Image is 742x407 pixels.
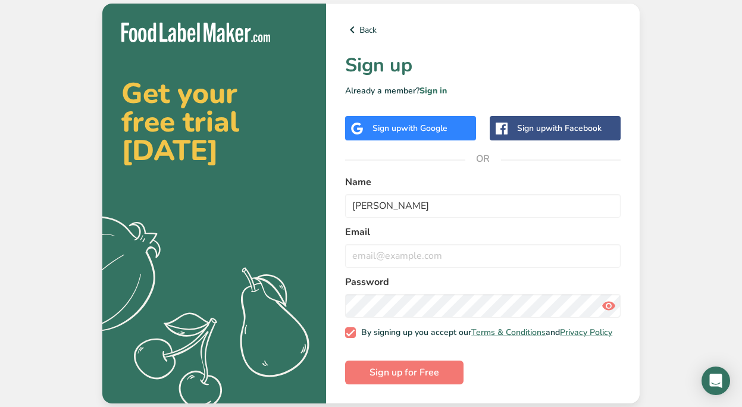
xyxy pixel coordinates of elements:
[345,23,621,37] a: Back
[345,361,464,384] button: Sign up for Free
[401,123,447,134] span: with Google
[121,23,270,42] img: Food Label Maker
[345,51,621,80] h1: Sign up
[419,85,447,96] a: Sign in
[546,123,602,134] span: with Facebook
[121,79,307,165] h2: Get your free trial [DATE]
[345,225,621,239] label: Email
[471,327,546,338] a: Terms & Conditions
[372,122,447,134] div: Sign up
[345,175,621,189] label: Name
[345,84,621,97] p: Already a member?
[345,275,621,289] label: Password
[560,327,612,338] a: Privacy Policy
[517,122,602,134] div: Sign up
[465,141,501,177] span: OR
[345,194,621,218] input: John Doe
[370,365,439,380] span: Sign up for Free
[345,244,621,268] input: email@example.com
[356,327,613,338] span: By signing up you accept our and
[702,367,730,395] div: Open Intercom Messenger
